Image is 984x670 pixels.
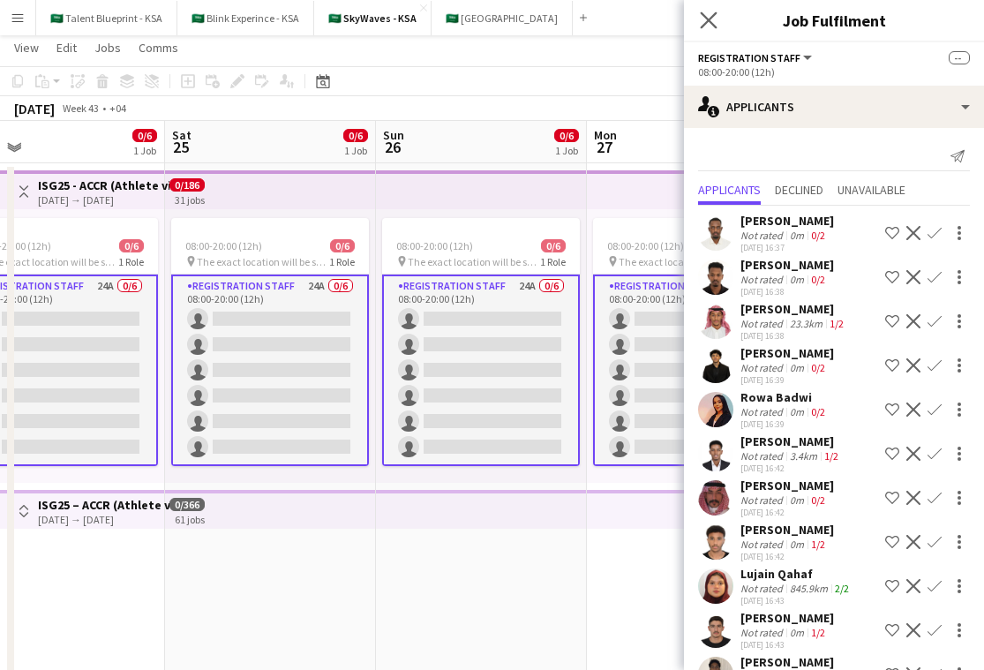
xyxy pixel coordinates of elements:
[740,361,786,374] div: Not rated
[594,127,617,143] span: Mon
[330,239,355,252] span: 0/6
[740,389,829,405] div: Rowa Badwi
[38,193,169,207] div: [DATE] → [DATE]
[171,218,369,466] app-job-card: 08:00-20:00 (12h)0/6 The exact location will be shared later1 RoleRegistration Staff24A0/608:00-2...
[740,582,786,595] div: Not rated
[740,654,839,670] div: [PERSON_NAME]
[698,184,761,196] span: Applicants
[740,507,834,518] div: [DATE] 16:42
[94,40,121,56] span: Jobs
[36,1,177,35] button: 🇸🇦 Talent Blueprint - KSA
[811,626,825,639] app-skills-label: 1/2
[132,129,157,142] span: 0/6
[314,1,432,35] button: 🇸🇦 SkyWaves - KSA
[835,582,849,595] app-skills-label: 2/2
[432,1,573,35] button: 🇸🇦 [GEOGRAPHIC_DATA]
[838,184,905,196] span: Unavailable
[344,144,367,157] div: 1 Job
[786,582,831,595] div: 845.9km
[593,275,791,466] app-card-role: Registration Staff24A0/608:00-20:00 (12h)
[740,551,834,562] div: [DATE] 16:42
[684,9,984,32] h3: Job Fulfilment
[197,255,329,268] span: The exact location will be shared later
[786,229,807,242] div: 0m
[740,345,834,361] div: [PERSON_NAME]
[949,51,970,64] span: --
[740,478,834,493] div: [PERSON_NAME]
[786,273,807,286] div: 0m
[329,255,355,268] span: 1 Role
[38,177,169,193] h3: ISG25 - ACCR (Athlete village) OCT
[786,361,807,374] div: 0m
[830,317,844,330] app-skills-label: 1/2
[49,36,84,59] a: Edit
[740,229,786,242] div: Not rated
[139,40,178,56] span: Comms
[786,317,826,330] div: 23.3km
[175,511,205,526] div: 61 jobs
[382,275,580,466] app-card-role: Registration Staff24A0/608:00-20:00 (12h)
[698,65,970,79] div: 08:00-20:00 (12h)
[811,493,825,507] app-skills-label: 0/2
[607,239,684,252] span: 08:00-20:00 (12h)
[169,178,205,192] span: 0/186
[131,36,185,59] a: Comms
[740,493,786,507] div: Not rated
[775,184,823,196] span: Declined
[811,273,825,286] app-skills-label: 0/2
[740,463,842,474] div: [DATE] 16:42
[109,102,126,115] div: +04
[698,51,800,64] span: Registration Staff
[171,275,369,466] app-card-role: Registration Staff24A0/608:00-20:00 (12h)
[740,449,786,463] div: Not rated
[740,242,834,253] div: [DATE] 16:37
[740,273,786,286] div: Not rated
[740,522,834,538] div: [PERSON_NAME]
[169,137,192,157] span: 25
[56,40,77,56] span: Edit
[408,255,540,268] span: The exact location will be shared later
[740,330,847,342] div: [DATE] 16:38
[383,127,404,143] span: Sun
[87,36,128,59] a: Jobs
[591,137,617,157] span: 27
[382,218,580,466] app-job-card: 08:00-20:00 (12h)0/6 The exact location will be shared later1 RoleRegistration Staff24A0/608:00-2...
[811,405,825,418] app-skills-label: 0/2
[396,239,473,252] span: 08:00-20:00 (12h)
[740,257,834,273] div: [PERSON_NAME]
[540,255,566,268] span: 1 Role
[740,317,786,330] div: Not rated
[740,626,786,639] div: Not rated
[740,286,834,297] div: [DATE] 16:38
[119,239,144,252] span: 0/6
[177,1,314,35] button: 🇸🇦 Blink Experince - KSA
[555,144,578,157] div: 1 Job
[133,144,156,157] div: 1 Job
[786,626,807,639] div: 0m
[740,418,829,430] div: [DATE] 16:39
[811,538,825,551] app-skills-label: 1/2
[175,192,205,207] div: 31 jobs
[740,595,853,606] div: [DATE] 16:43
[740,405,786,418] div: Not rated
[554,129,579,142] span: 0/6
[786,538,807,551] div: 0m
[740,433,842,449] div: [PERSON_NAME]
[824,449,838,463] app-skills-label: 1/2
[619,255,751,268] span: The exact location will be shared later
[541,239,566,252] span: 0/6
[786,449,821,463] div: 3.4km
[38,497,169,513] h3: ISG25 – ACCR (Athlete village)
[593,218,791,466] app-job-card: 08:00-20:00 (12h)0/6 The exact location will be shared later1 RoleRegistration Staff24A0/608:00-2...
[185,239,262,252] span: 08:00-20:00 (12h)
[811,229,825,242] app-skills-label: 0/2
[7,36,46,59] a: View
[740,639,834,651] div: [DATE] 16:43
[740,566,853,582] div: Lujain Qahaf
[169,498,205,511] span: 0/366
[740,213,834,229] div: [PERSON_NAME]
[14,100,55,117] div: [DATE]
